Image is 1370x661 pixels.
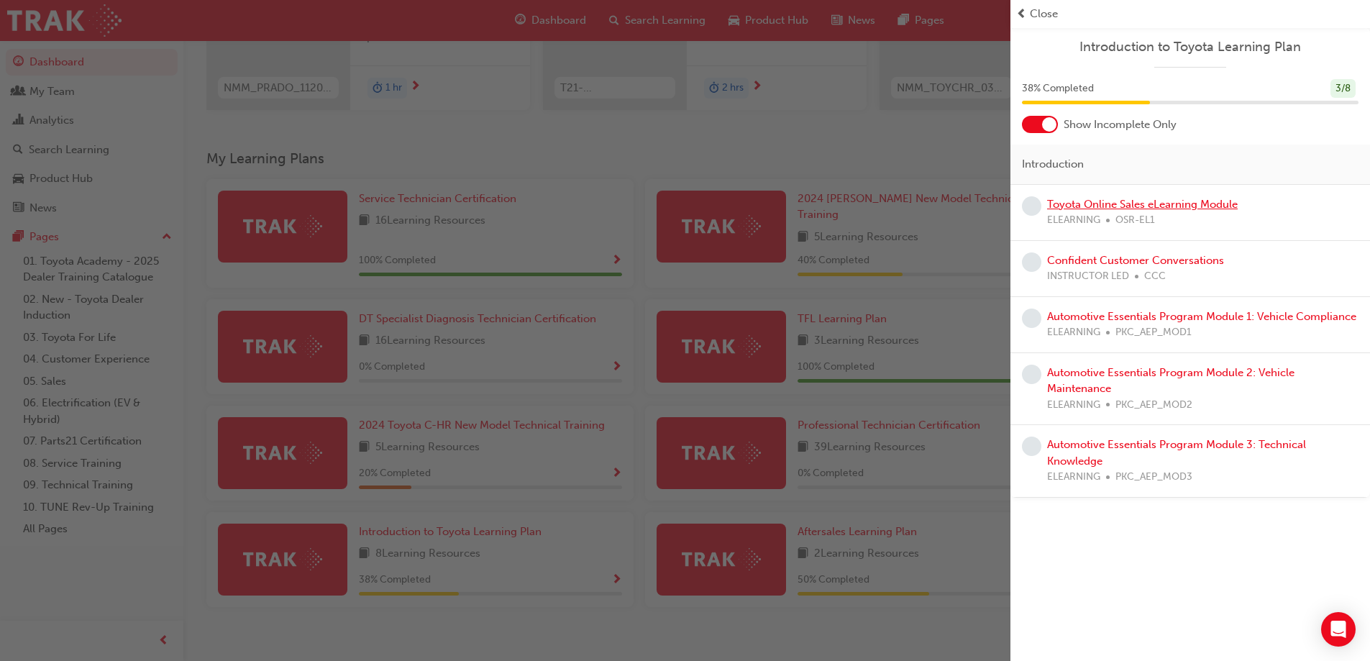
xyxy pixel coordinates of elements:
[1022,39,1358,55] a: Introduction to Toyota Learning Plan
[1047,268,1129,285] span: INSTRUCTOR LED
[1330,79,1356,99] div: 3 / 8
[1022,81,1094,97] span: 38 % Completed
[1022,309,1041,328] span: learningRecordVerb_NONE-icon
[1144,268,1166,285] span: CCC
[1016,6,1027,22] span: prev-icon
[1022,437,1041,456] span: learningRecordVerb_NONE-icon
[1047,324,1100,341] span: ELEARNING
[1047,254,1224,267] a: Confident Customer Conversations
[1030,6,1058,22] span: Close
[1047,310,1356,323] a: Automotive Essentials Program Module 1: Vehicle Compliance
[1047,397,1100,414] span: ELEARNING
[1047,438,1306,468] a: Automotive Essentials Program Module 3: Technical Knowledge
[1022,365,1041,384] span: learningRecordVerb_NONE-icon
[1047,198,1238,211] a: Toyota Online Sales eLearning Module
[1016,6,1364,22] button: prev-iconClose
[1115,397,1192,414] span: PKC_AEP_MOD2
[1064,117,1177,133] span: Show Incomplete Only
[1115,324,1192,341] span: PKC_AEP_MOD1
[1115,469,1192,486] span: PKC_AEP_MOD3
[1047,366,1294,396] a: Automotive Essentials Program Module 2: Vehicle Maintenance
[1022,196,1041,216] span: learningRecordVerb_NONE-icon
[1321,612,1356,647] div: Open Intercom Messenger
[1115,212,1155,229] span: OSR-EL1
[1022,252,1041,272] span: learningRecordVerb_NONE-icon
[1047,469,1100,486] span: ELEARNING
[1022,156,1084,173] span: Introduction
[1047,212,1100,229] span: ELEARNING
